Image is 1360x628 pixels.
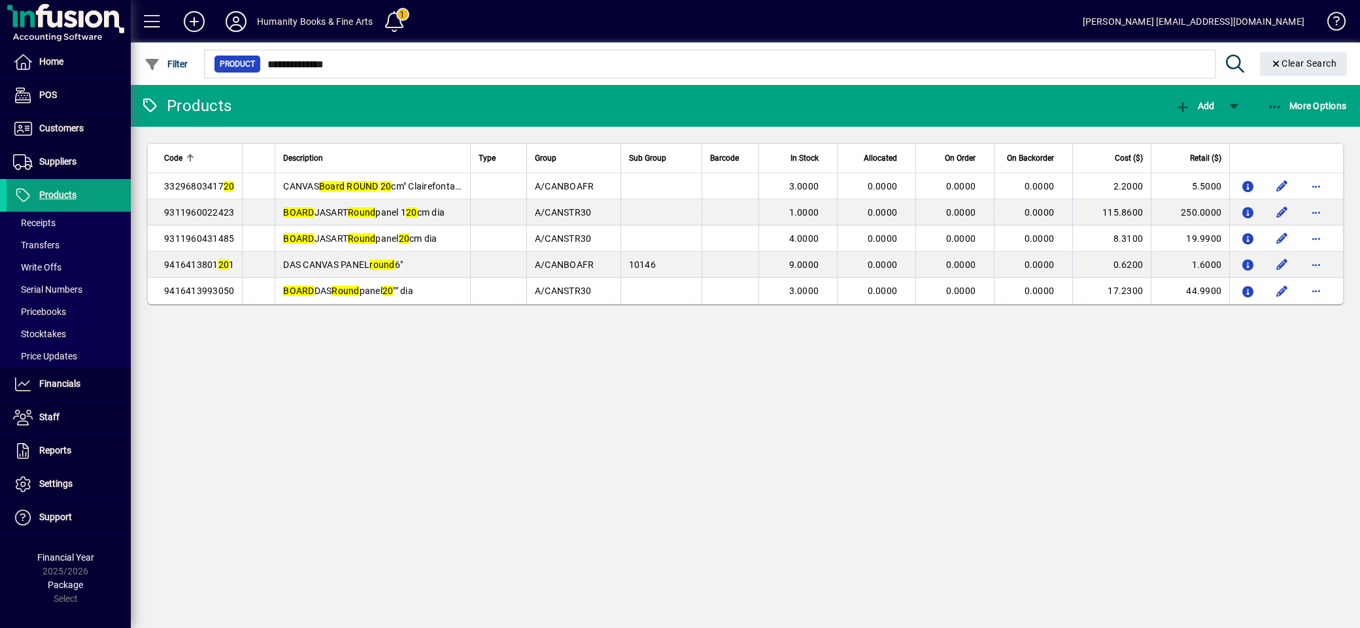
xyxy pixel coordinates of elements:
div: Sub Group [629,151,694,165]
span: On Order [945,151,976,165]
a: Settings [7,468,131,501]
div: Humanity Books & Fine Arts [257,11,373,32]
span: Pricebooks [13,306,66,317]
span: On Backorder [1007,151,1054,165]
a: Home [7,46,131,78]
a: Staff [7,401,131,434]
button: More options [1306,254,1327,275]
span: Receipts [13,218,56,228]
span: Retail ($) [1190,151,1221,165]
div: Products [141,95,231,116]
span: JASART panel cm dia [283,233,437,244]
span: Group [535,151,556,165]
span: JASART panel 1 cm dia [283,207,445,218]
a: Stocktakes [7,323,131,345]
span: 0.0000 [946,207,976,218]
span: 9311960431485 [164,233,234,244]
span: 33296803417 [164,181,234,191]
td: 0.6200 [1072,252,1151,278]
div: Allocated [845,151,909,165]
button: More options [1306,176,1327,197]
a: Customers [7,112,131,145]
span: Price Updates [13,351,77,361]
div: Barcode [710,151,751,165]
span: 9311960022423 [164,207,234,218]
span: Product [220,58,255,71]
em: Board [319,181,345,191]
button: Edit [1272,176,1293,197]
span: Home [39,56,63,67]
button: Filter [141,52,192,76]
div: Code [164,151,234,165]
td: 8.3100 [1072,225,1151,252]
span: 9.0000 [789,259,819,270]
span: Settings [39,478,73,489]
span: 0.0000 [946,259,976,270]
td: 44.9900 [1151,278,1229,304]
span: 9416413993050 [164,286,234,296]
span: Write Offs [13,262,61,273]
span: 0.0000 [1025,207,1055,218]
span: A/CANSTR30 [535,286,592,296]
td: 2.2000 [1072,173,1151,199]
span: Cost ($) [1115,151,1143,165]
span: 0.0000 [868,207,898,218]
span: Add [1175,101,1214,111]
a: Knowledge Base [1317,3,1344,45]
span: 9416413801 1 [164,259,234,270]
a: Serial Numbers [7,278,131,301]
span: Type [479,151,496,165]
span: Allocated [864,151,897,165]
span: 3.0000 [789,181,819,191]
td: 1.6000 [1151,252,1229,278]
div: Description [283,151,462,165]
em: 20 [382,286,394,296]
a: Suppliers [7,146,131,178]
button: Profile [215,10,257,33]
div: On Backorder [1002,151,1066,165]
em: Round [348,233,375,244]
em: 20 [381,181,392,191]
span: 0.0000 [946,233,976,244]
span: 3.0000 [789,286,819,296]
span: POS [39,90,57,100]
span: Customers [39,123,84,133]
a: Transfers [7,234,131,256]
span: 0.0000 [946,181,976,191]
span: 0.0000 [946,286,976,296]
span: A/CANSTR30 [535,233,592,244]
em: 20 [399,233,410,244]
button: Edit [1272,254,1293,275]
span: Filter [144,59,188,69]
button: Add [1172,94,1217,118]
span: Support [39,512,72,522]
div: Group [535,151,613,165]
span: More Options [1267,101,1347,111]
span: Package [48,580,83,590]
span: Financial Year [37,552,94,563]
em: 20 [406,207,417,218]
a: Receipts [7,212,131,234]
span: CANVAS cm" Clairefontaine [283,181,467,191]
div: In Stock [767,151,830,165]
span: A/CANSTR30 [535,207,592,218]
span: 4.0000 [789,233,819,244]
td: 250.0000 [1151,199,1229,225]
span: 0.0000 [868,286,898,296]
span: 1.0000 [789,207,819,218]
span: A/CANBOAFR [535,259,594,270]
span: Transfers [13,240,59,250]
span: Code [164,151,182,165]
td: 115.8600 [1072,199,1151,225]
span: Staff [39,412,59,422]
button: More Options [1264,94,1350,118]
span: 0.0000 [868,181,898,191]
div: On Order [924,151,987,165]
span: Products [39,190,76,200]
button: More options [1306,202,1327,223]
span: Serial Numbers [13,284,82,295]
span: Reports [39,445,71,455]
td: 5.5000 [1151,173,1229,199]
em: 20 [218,259,229,270]
span: Stocktakes [13,329,66,339]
